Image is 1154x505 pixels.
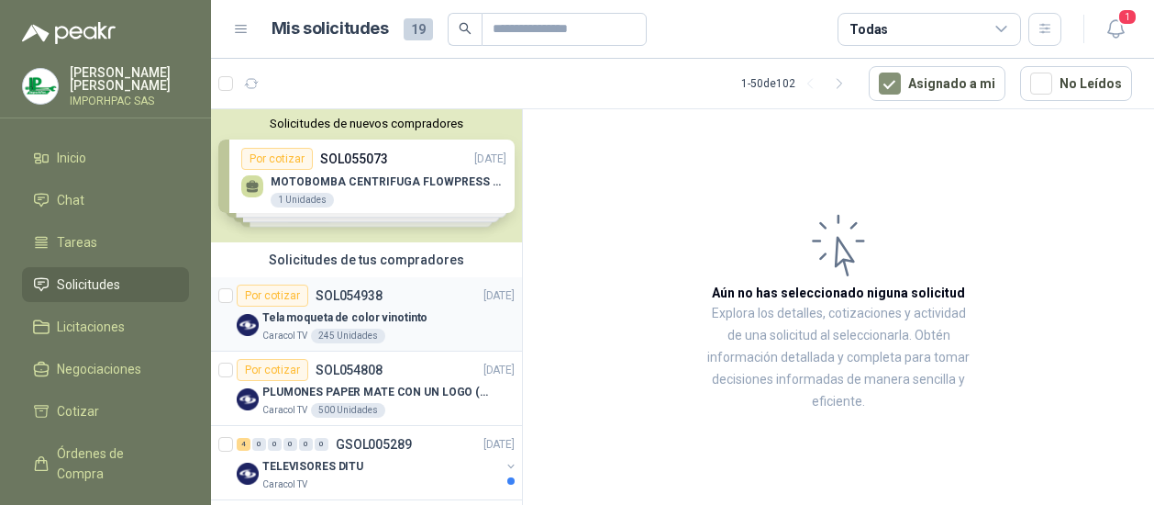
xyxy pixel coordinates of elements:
[22,22,116,44] img: Logo peakr
[22,140,189,175] a: Inicio
[712,283,965,303] h3: Aún no has seleccionado niguna solicitud
[315,438,328,451] div: 0
[57,190,84,210] span: Chat
[262,329,307,343] p: Caracol TV
[262,309,427,327] p: Tela moqueta de color vinotinto
[311,329,385,343] div: 245 Unidades
[316,289,383,302] p: SOL054938
[237,388,259,410] img: Company Logo
[57,232,97,252] span: Tareas
[22,352,189,387] a: Negociaciones
[57,148,86,168] span: Inicio
[262,458,363,476] p: TELEVISORES DITU
[262,477,307,492] p: Caracol TV
[299,438,313,451] div: 0
[70,66,189,92] p: [PERSON_NAME] [PERSON_NAME]
[237,314,259,336] img: Company Logo
[483,436,515,454] p: [DATE]
[1099,13,1132,46] button: 1
[869,66,1005,101] button: Asignado a mi
[211,277,522,352] a: Por cotizarSOL054938[DATE] Company LogoTela moqueta de color vinotintoCaracol TV245 Unidades
[459,22,472,35] span: search
[283,438,297,451] div: 0
[23,69,58,104] img: Company Logo
[22,183,189,218] a: Chat
[336,438,412,451] p: GSOL005289
[252,438,266,451] div: 0
[237,438,250,451] div: 4
[22,394,189,429] a: Cotizar
[1020,66,1132,101] button: No Leídos
[268,438,282,451] div: 0
[57,317,125,337] span: Licitaciones
[57,275,120,295] span: Solicitudes
[70,95,189,107] p: IMPORHPAC SAS
[218,117,515,130] button: Solicitudes de nuevos compradores
[237,433,518,492] a: 4 0 0 0 0 0 GSOL005289[DATE] Company LogoTELEVISORES DITUCaracol TV
[262,384,491,401] p: PLUMONES PAPER MATE CON UN LOGO (SEGUN REF.ADJUNTA)
[404,18,433,40] span: 19
[57,401,99,421] span: Cotizar
[57,359,141,379] span: Negociaciones
[483,287,515,305] p: [DATE]
[849,19,888,39] div: Todas
[316,364,383,376] p: SOL054808
[237,463,259,485] img: Company Logo
[1117,8,1137,26] span: 1
[22,436,189,491] a: Órdenes de Compra
[211,242,522,277] div: Solicitudes de tus compradores
[237,359,308,381] div: Por cotizar
[741,69,854,98] div: 1 - 50 de 102
[311,403,385,418] div: 500 Unidades
[211,352,522,426] a: Por cotizarSOL054808[DATE] Company LogoPLUMONES PAPER MATE CON UN LOGO (SEGUN REF.ADJUNTA)Caracol...
[262,403,307,418] p: Caracol TV
[22,309,189,344] a: Licitaciones
[57,443,172,484] span: Órdenes de Compra
[237,285,308,307] div: Por cotizar
[272,16,389,42] h1: Mis solicitudes
[22,267,189,302] a: Solicitudes
[211,109,522,242] div: Solicitudes de nuevos compradoresPor cotizarSOL055073[DATE] MOTOBOMBA CENTRIFUGA FLOWPRESS 1.5HP-...
[22,225,189,260] a: Tareas
[483,362,515,379] p: [DATE]
[706,303,971,413] p: Explora los detalles, cotizaciones y actividad de una solicitud al seleccionarla. Obtén informaci...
